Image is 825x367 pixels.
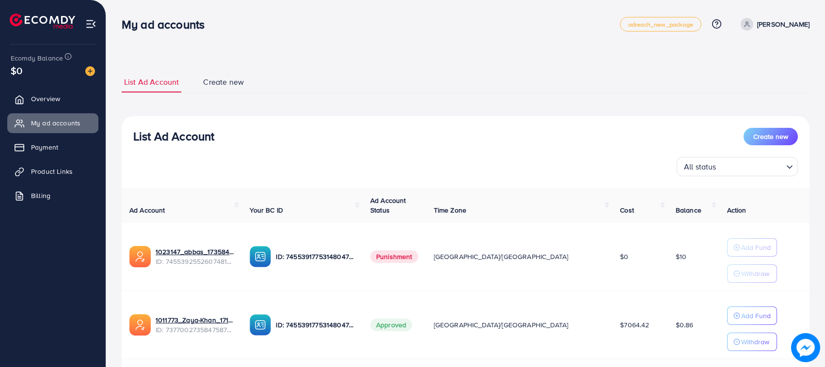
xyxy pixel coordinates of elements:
[122,17,212,31] h3: My ad accounts
[31,191,50,200] span: Billing
[676,205,701,215] span: Balance
[727,333,777,351] button: Withdraw
[129,246,151,267] img: ic-ads-acc.e4c84228.svg
[434,252,569,261] span: [GEOGRAPHIC_DATA]/[GEOGRAPHIC_DATA]
[7,186,98,205] a: Billing
[757,18,809,30] p: [PERSON_NAME]
[620,17,701,31] a: adreach_new_package
[628,21,693,28] span: adreach_new_package
[727,238,777,257] button: Add Fund
[370,250,418,263] span: Punishment
[156,257,234,266] span: ID: 7455392552607481857
[737,18,809,31] a: [PERSON_NAME]
[276,319,354,331] p: ID: 7455391775314804752
[133,129,214,143] h3: List Ad Account
[741,336,769,348] p: Withdraw
[156,247,234,257] a: 1023147_abbas_1735843853887
[85,18,96,30] img: menu
[744,128,798,145] button: Create new
[434,205,466,215] span: Time Zone
[741,268,769,279] p: Withdraw
[370,196,406,215] span: Ad Account Status
[791,333,820,362] img: image
[727,306,777,325] button: Add Fund
[31,118,80,128] span: My ad accounts
[434,320,569,330] span: [GEOGRAPHIC_DATA]/[GEOGRAPHIC_DATA]
[250,205,283,215] span: Your BC ID
[676,252,686,261] span: $10
[250,314,271,336] img: ic-ba-acc.ded83a64.svg
[10,14,75,29] img: logo
[620,320,649,330] span: $7064.42
[682,160,718,174] span: All status
[203,76,244,88] span: Create new
[156,325,234,335] span: ID: 7377002735847587841
[85,66,95,76] img: image
[7,89,98,108] a: Overview
[11,53,63,63] span: Ecomdy Balance
[11,63,22,77] span: $0
[741,310,771,321] p: Add Fund
[727,264,777,283] button: Withdraw
[753,132,788,141] span: Create new
[620,252,628,261] span: $0
[7,162,98,181] a: Product Links
[124,76,179,88] span: List Ad Account
[156,315,234,335] div: <span class='underline'>1011773_Zaya-Khan_1717592302951</span></br>7377002735847587841
[676,320,694,330] span: $0.86
[250,246,271,267] img: ic-ba-acc.ded83a64.svg
[129,205,165,215] span: Ad Account
[620,205,634,215] span: Cost
[7,113,98,133] a: My ad accounts
[31,94,60,104] span: Overview
[31,167,73,176] span: Product Links
[7,138,98,157] a: Payment
[156,247,234,267] div: <span class='underline'>1023147_abbas_1735843853887</span></br>7455392552607481857
[276,251,354,262] p: ID: 7455391775314804752
[677,157,798,176] div: Search for option
[719,158,782,174] input: Search for option
[727,205,746,215] span: Action
[370,319,412,331] span: Approved
[129,314,151,336] img: ic-ads-acc.e4c84228.svg
[741,242,771,253] p: Add Fund
[156,315,234,325] a: 1011773_Zaya-Khan_1717592302951
[31,142,58,152] span: Payment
